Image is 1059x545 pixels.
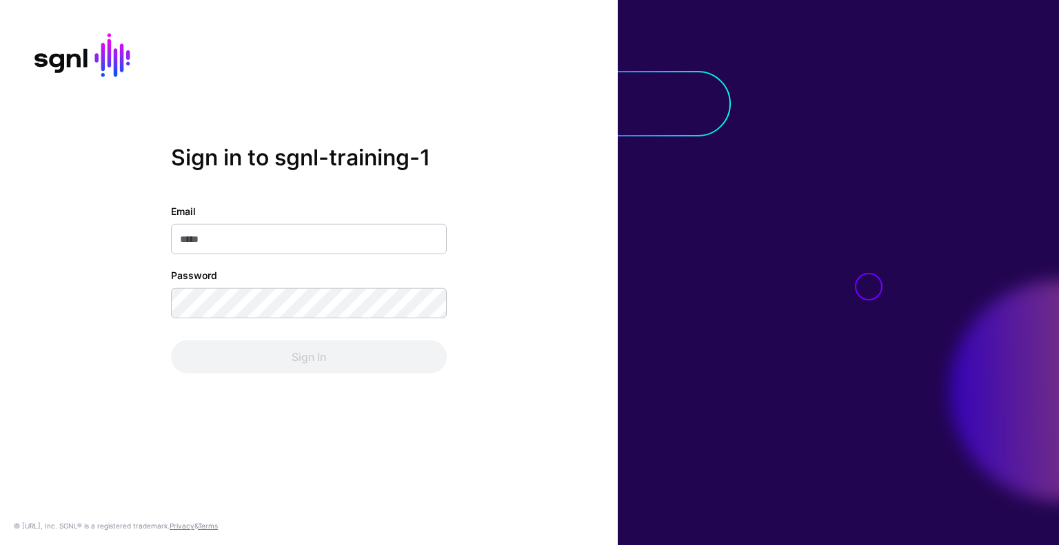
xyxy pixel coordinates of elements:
label: Password [171,268,217,282]
a: Privacy [170,522,194,530]
div: © [URL], Inc. SGNL® is a registered trademark. & [14,520,218,531]
a: Terms [198,522,218,530]
h2: Sign in to sgnl-training-1 [171,144,447,170]
label: Email [171,204,196,218]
